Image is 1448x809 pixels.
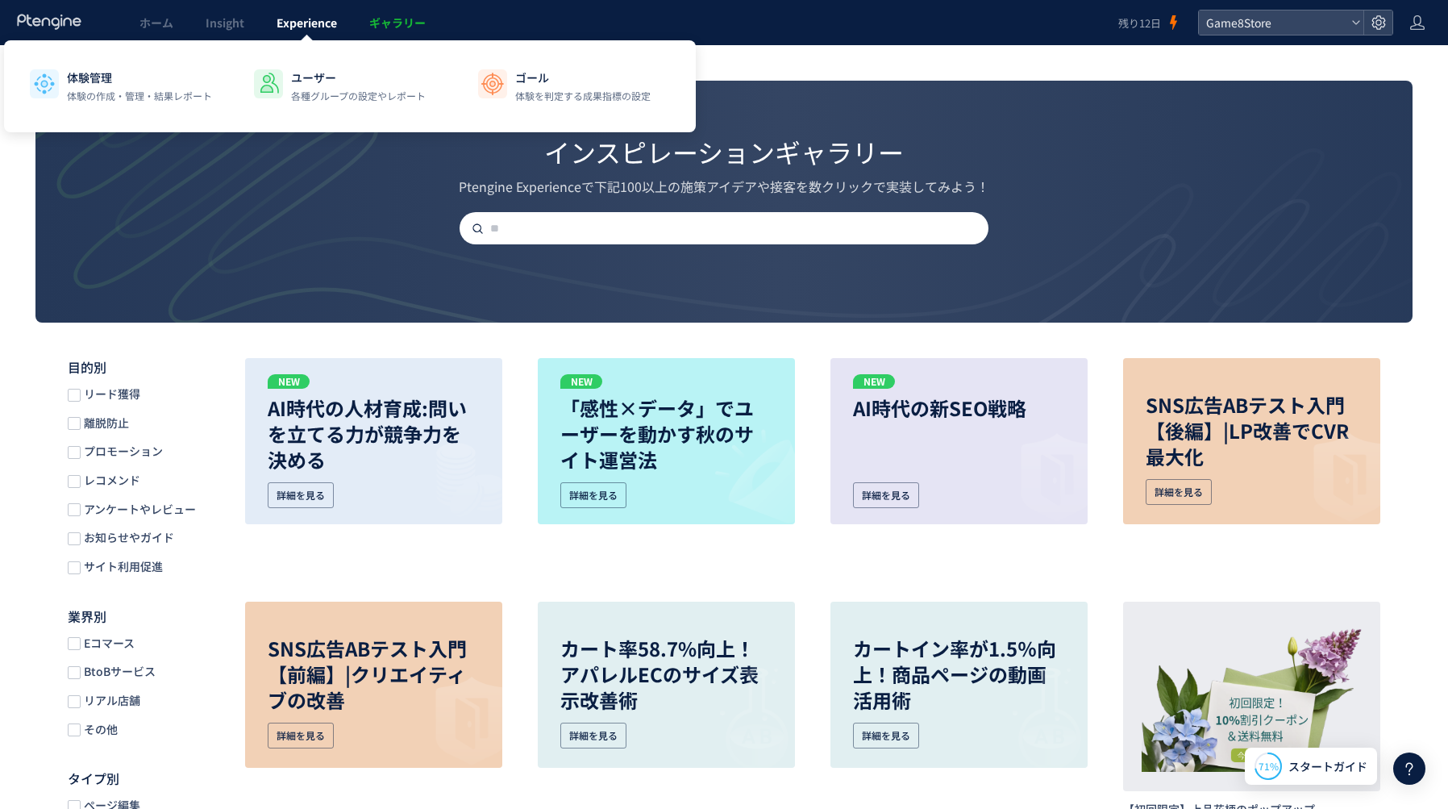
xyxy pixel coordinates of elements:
[68,769,213,788] h5: タイプ別
[1279,423,1380,524] img: image
[268,723,334,749] div: 詳細を見る
[402,667,502,768] img: image
[277,15,337,31] span: Experience
[560,723,626,749] div: 詳細を見る
[694,423,795,524] img: image
[515,69,651,85] p: ゴール
[67,89,212,103] p: 体験の作成・管理・結果レポート
[1146,479,1212,505] div: 詳細を見る
[560,482,626,508] div: 詳細を見る
[369,15,426,31] span: ギャラリー
[81,444,163,459] span: プロモーション
[1259,759,1279,773] span: 71%
[268,374,310,389] p: NEW
[987,667,1088,768] img: image
[291,69,426,85] p: ユーザー
[81,559,163,574] span: サイト利用促進
[81,502,196,517] span: アンケートやレビュー
[81,722,118,737] span: その他
[987,423,1088,524] img: image
[268,636,480,713] p: SNS広告ABテスト入門【前編】|クリエイティブの改善
[853,374,895,389] p: NEW
[560,395,772,473] p: 「感性×データ」でユーザーを動かす秋のサイト運営法
[206,15,244,31] span: Insight
[853,636,1065,713] p: カートイン率が1.5％向上！商品ページの動画活用術
[515,89,651,103] p: 体験を判定する成果指標の設定
[139,15,173,31] span: ホーム
[81,415,129,431] span: 離脱防止
[853,482,919,508] div: 詳細を見る
[1201,10,1345,35] span: Game8Store
[268,482,334,508] div: 詳細を見る
[64,134,1384,171] div: インスピレーションギャラリー
[694,667,795,768] img: image
[64,177,1384,196] div: Ptengine Experienceで下記100以上の施策アイデアや接客を数クリックで実装してみよう！
[853,723,919,749] div: 詳細を見る
[402,423,502,524] img: image
[81,636,135,651] span: Eコマース
[560,636,772,713] p: カート率58.7%向上！アパレルECのサイズ表示改善術
[81,693,140,708] span: リアル店舗
[291,89,426,103] p: 各種グループの設定やレポート
[1146,392,1358,469] p: SNS広告ABテスト入門【後編】|LP改善でCVR最大化
[68,607,213,626] h5: 業界別
[1288,758,1367,775] span: スタートガイド
[1118,15,1161,31] span: 残り12日
[68,358,213,377] h5: 目的別
[81,664,156,679] span: BtoBサービス
[560,374,602,389] p: NEW
[81,530,174,545] span: お知らせやガイド
[81,386,140,402] span: リード獲得
[268,395,480,473] p: AI時代の人材育成:問いを立てる力が競争力を決める
[67,69,212,85] p: 体験管理
[853,395,1065,421] p: AI時代の新SEO戦略
[81,473,140,488] span: レコメンド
